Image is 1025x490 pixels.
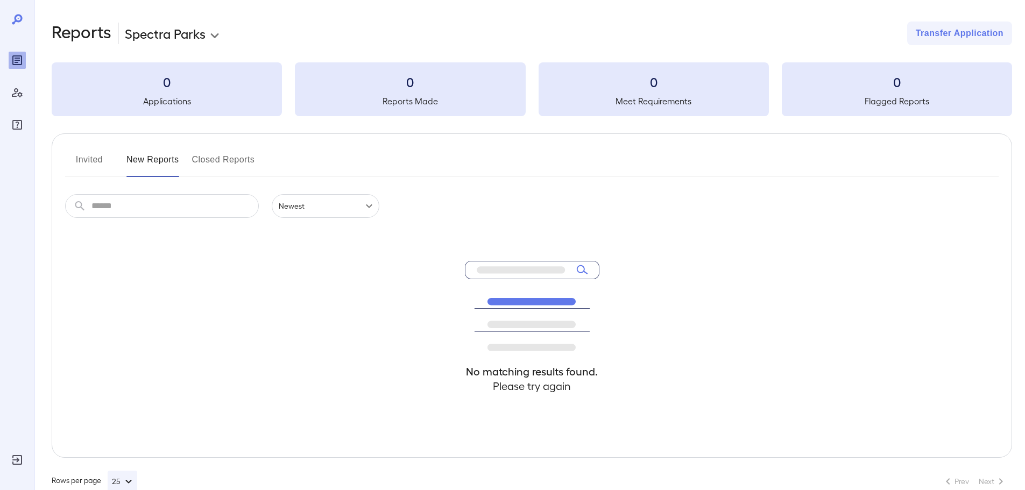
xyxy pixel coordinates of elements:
div: Reports [9,52,26,69]
div: Log Out [9,451,26,468]
button: New Reports [126,151,179,177]
button: Transfer Application [907,22,1012,45]
summary: 0Applications0Reports Made0Meet Requirements0Flagged Reports [52,62,1012,116]
h5: Meet Requirements [539,95,769,108]
h5: Applications [52,95,282,108]
h4: Please try again [465,379,599,393]
button: Invited [65,151,114,177]
div: Manage Users [9,84,26,101]
div: FAQ [9,116,26,133]
nav: pagination navigation [937,473,1012,490]
h3: 0 [52,73,282,90]
h3: 0 [295,73,525,90]
p: Spectra Parks [125,25,206,42]
h2: Reports [52,22,111,45]
h5: Reports Made [295,95,525,108]
h3: 0 [539,73,769,90]
h3: 0 [782,73,1012,90]
button: Closed Reports [192,151,255,177]
h5: Flagged Reports [782,95,1012,108]
h4: No matching results found. [465,364,599,379]
div: Newest [272,194,379,218]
